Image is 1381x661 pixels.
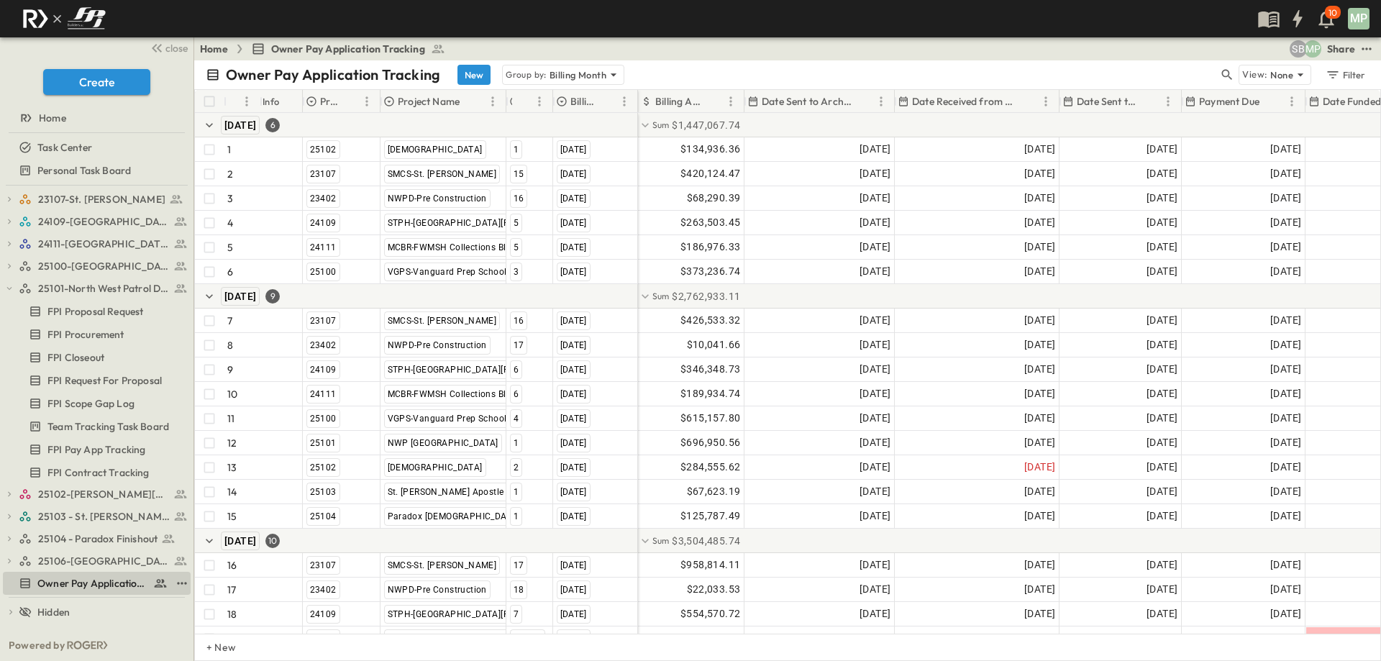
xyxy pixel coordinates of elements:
[860,239,890,255] span: [DATE]
[1327,42,1355,56] div: Share
[1270,141,1301,158] span: [DATE]
[39,111,66,125] span: Home
[3,346,191,369] div: FPI Closeouttest
[560,511,587,521] span: [DATE]
[860,190,890,206] span: [DATE]
[388,316,497,326] span: SMCS-St. [PERSON_NAME]
[860,386,890,402] span: [DATE]
[19,234,188,254] a: 24111-[GEOGRAPHIC_DATA]
[19,529,188,549] a: 25104 - Paradox Finishout
[388,365,570,375] span: STPH-[GEOGRAPHIC_DATA][PERSON_NAME]
[388,193,487,204] span: NWPD-Pre Construction
[3,188,191,211] div: 23107-St. [PERSON_NAME]test
[227,436,237,450] p: 12
[388,487,570,497] span: St. [PERSON_NAME] Apostle Parish-Phase 2
[224,90,260,113] div: #
[1262,94,1278,109] button: Sort
[310,365,337,375] span: 24109
[310,438,337,448] span: 25101
[514,414,519,424] span: 4
[3,369,191,392] div: FPI Request For Proposaltest
[388,267,533,277] span: VGPS-Vanguard Prep School Aledo
[1147,483,1177,500] span: [DATE]
[342,94,358,109] button: Sort
[1024,214,1055,231] span: [DATE]
[310,193,337,204] span: 23402
[560,340,587,350] span: [DATE]
[227,265,233,279] p: 6
[38,192,165,206] span: 23107-St. [PERSON_NAME]
[687,337,741,353] span: $10,041.66
[388,169,497,179] span: SMCS-St. [PERSON_NAME]
[310,218,337,228] span: 24109
[616,93,633,110] button: Menu
[680,410,740,427] span: $615,157.80
[680,459,740,475] span: $284,555.62
[227,387,237,401] p: 10
[271,42,425,56] span: Owner Pay Application Tracking
[872,93,890,110] button: Menu
[19,506,188,526] a: 25103 - St. [PERSON_NAME] Phase 2
[227,167,233,181] p: 2
[251,42,445,56] a: Owner Pay Application Tracking
[570,94,597,109] p: Billing Month
[224,535,256,547] span: [DATE]
[652,290,670,302] p: Sum
[514,169,524,179] span: 15
[680,361,740,378] span: $346,348.73
[672,289,740,304] span: $2,762,933.11
[1270,190,1301,206] span: [DATE]
[3,160,188,181] a: Personal Task Board
[1024,410,1055,427] span: [DATE]
[265,534,280,548] div: 10
[19,551,188,571] a: 25106-St. Andrews Parking Lot
[388,389,544,399] span: MCBR-FWMSH Collections Bldg Renov
[687,190,741,206] span: $68,290.39
[1024,165,1055,182] span: [DATE]
[1270,557,1301,573] span: [DATE]
[1348,8,1369,29] div: MP
[531,93,548,110] button: Menu
[514,560,524,570] span: 17
[227,363,233,377] p: 9
[1346,6,1371,31] button: MP
[1077,94,1141,109] p: Date Sent to Owner
[3,505,191,528] div: 25103 - St. [PERSON_NAME] Phase 2test
[310,511,337,521] span: 25104
[1270,386,1301,402] span: [DATE]
[514,193,524,204] span: 16
[388,414,533,424] span: VGPS-Vanguard Prep School Aledo
[860,434,890,451] span: [DATE]
[560,218,587,228] span: [DATE]
[3,527,191,550] div: 25104 - Paradox Finishouttest
[860,165,890,182] span: [DATE]
[514,145,519,155] span: 1
[1270,214,1301,231] span: [DATE]
[3,323,191,346] div: FPI Procurementtest
[19,211,188,232] a: 24109-St. Teresa of Calcutta Parish Hall
[37,163,131,178] span: Personal Task Board
[19,256,188,276] a: 25100-Vanguard Prep School
[515,94,531,109] button: Sort
[19,189,188,209] a: 23107-St. [PERSON_NAME]
[1328,7,1337,19] p: 10
[652,119,670,131] p: Sum
[1024,483,1055,500] span: [DATE]
[1270,434,1301,451] span: [DATE]
[514,389,519,399] span: 6
[388,438,498,448] span: NWP [GEOGRAPHIC_DATA]
[560,169,587,179] span: [DATE]
[514,218,519,228] span: 5
[320,94,339,109] p: Project #
[680,508,740,524] span: $125,787.49
[38,532,158,546] span: 25104 - Paradox Finishout
[462,94,478,109] button: Sort
[38,281,170,296] span: 25101-North West Patrol Division
[310,242,337,252] span: 24111
[1270,263,1301,280] span: [DATE]
[1147,312,1177,329] span: [DATE]
[263,81,280,122] div: Info
[226,65,440,85] p: Owner Pay Application Tracking
[560,585,587,595] span: [DATE]
[550,68,606,82] p: Billing Month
